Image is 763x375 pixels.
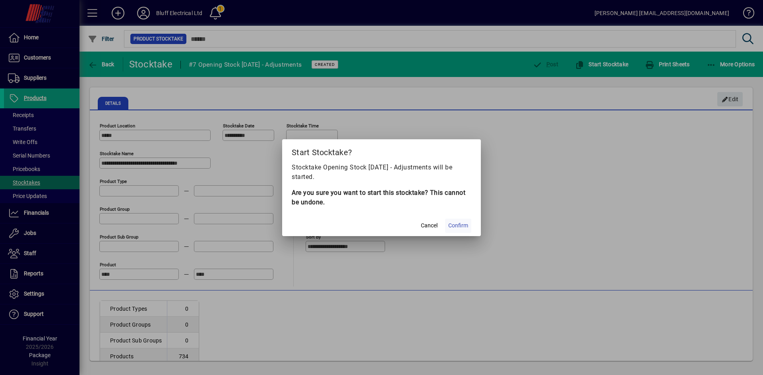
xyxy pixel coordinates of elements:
[282,139,481,162] h2: Start Stocktake?
[416,219,442,233] button: Cancel
[445,219,471,233] button: Confirm
[292,189,465,206] b: Are you sure you want to start this stocktake? This cannot be undone.
[448,221,468,230] span: Confirm
[292,163,471,182] p: Stocktake Opening Stock [DATE] - Adjustments will be started.
[421,221,438,230] span: Cancel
